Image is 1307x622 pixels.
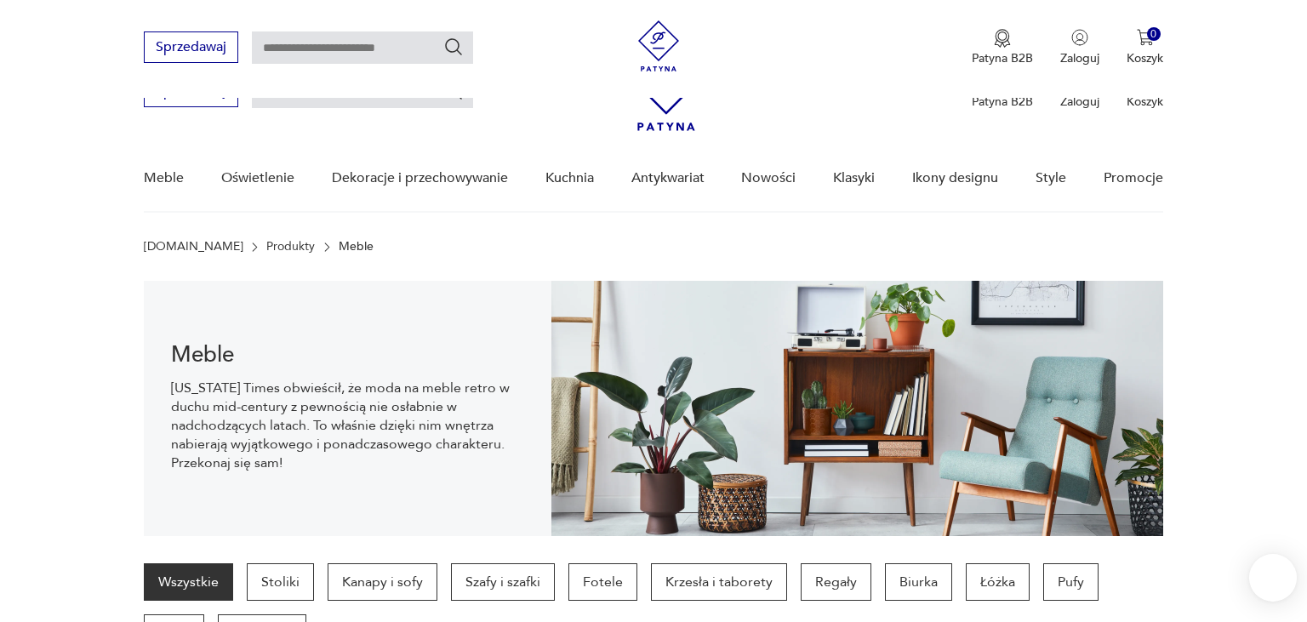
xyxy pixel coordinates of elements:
[1249,554,1297,602] iframe: Smartsupp widget button
[551,281,1163,536] img: Meble
[1060,94,1099,110] p: Zaloguj
[994,29,1011,48] img: Ikona medalu
[631,146,705,211] a: Antykwariat
[171,379,524,472] p: [US_STATE] Times obwieścił, że moda na meble retro w duchu mid-century z pewnością nie osłabnie w...
[885,563,952,601] a: Biurka
[144,43,238,54] a: Sprzedawaj
[443,37,464,57] button: Szukaj
[332,146,508,211] a: Dekoracje i przechowywanie
[1071,29,1088,46] img: Ikonka użytkownika
[266,240,315,254] a: Produkty
[339,240,374,254] p: Meble
[451,563,555,601] a: Szafy i szafki
[221,146,294,211] a: Oświetlenie
[1043,563,1099,601] a: Pufy
[801,563,871,601] a: Regały
[1127,50,1163,66] p: Koszyk
[633,20,684,71] img: Patyna - sklep z meblami i dekoracjami vintage
[1060,29,1099,66] button: Zaloguj
[144,563,233,601] a: Wszystkie
[568,563,637,601] a: Fotele
[1104,146,1163,211] a: Promocje
[1060,50,1099,66] p: Zaloguj
[1137,29,1154,46] img: Ikona koszyka
[1127,29,1163,66] button: 0Koszyk
[972,50,1033,66] p: Patyna B2B
[144,240,243,254] a: [DOMAIN_NAME]
[833,146,875,211] a: Klasyki
[972,94,1033,110] p: Patyna B2B
[972,29,1033,66] button: Patyna B2B
[741,146,796,211] a: Nowości
[545,146,594,211] a: Kuchnia
[247,563,314,601] a: Stoliki
[912,146,998,211] a: Ikony designu
[972,29,1033,66] a: Ikona medaluPatyna B2B
[328,563,437,601] a: Kanapy i sofy
[966,563,1030,601] a: Łóżka
[1036,146,1066,211] a: Style
[144,87,238,99] a: Sprzedawaj
[1147,27,1161,42] div: 0
[1127,94,1163,110] p: Koszyk
[144,146,184,211] a: Meble
[144,31,238,63] button: Sprzedawaj
[171,345,524,365] h1: Meble
[651,563,787,601] a: Krzesła i taborety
